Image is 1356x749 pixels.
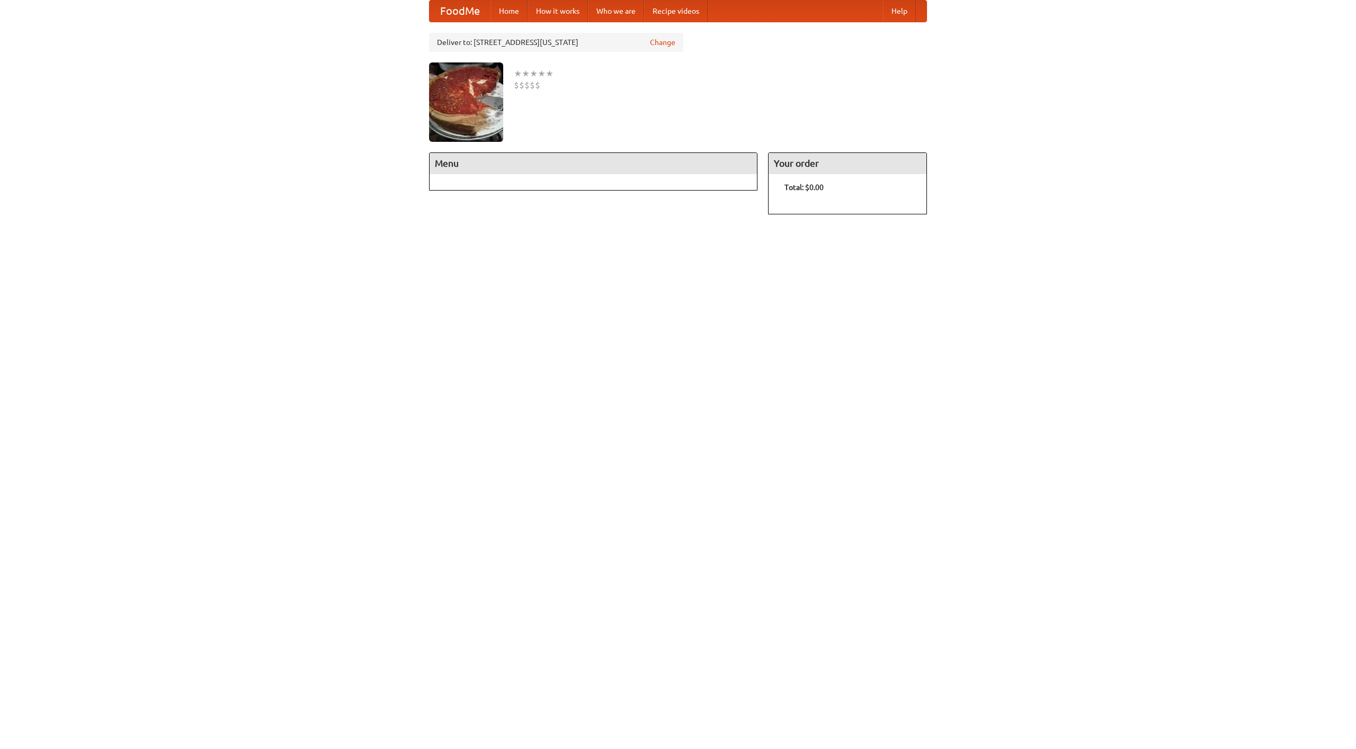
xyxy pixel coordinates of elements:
[514,68,522,79] li: ★
[522,68,530,79] li: ★
[784,183,824,192] b: Total: $0.00
[883,1,916,22] a: Help
[535,79,540,91] li: $
[644,1,708,22] a: Recipe videos
[538,68,546,79] li: ★
[530,68,538,79] li: ★
[769,153,926,174] h4: Your order
[650,37,675,48] a: Change
[588,1,644,22] a: Who we are
[429,33,683,52] div: Deliver to: [STREET_ADDRESS][US_STATE]
[528,1,588,22] a: How it works
[519,79,524,91] li: $
[490,1,528,22] a: Home
[524,79,530,91] li: $
[530,79,535,91] li: $
[430,153,757,174] h4: Menu
[429,62,503,142] img: angular.jpg
[546,68,554,79] li: ★
[430,1,490,22] a: FoodMe
[514,79,519,91] li: $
